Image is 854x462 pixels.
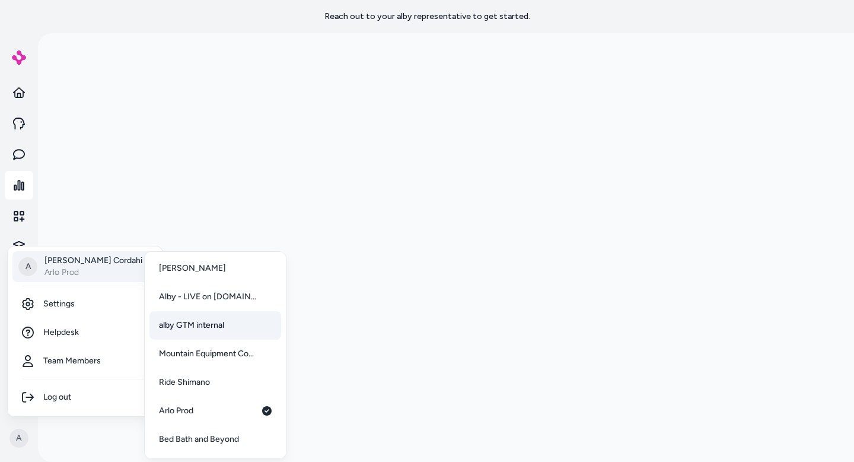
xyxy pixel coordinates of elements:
div: Log out [12,383,158,412]
span: Helpdesk [43,327,79,338]
span: [PERSON_NAME] [159,262,226,274]
span: Bed Bath and Beyond [159,433,239,445]
span: alby GTM internal [159,319,224,331]
span: Arlo Prod [159,405,193,417]
span: A [18,257,37,276]
a: Team Members [12,347,158,375]
span: Ride Shimano [159,376,210,388]
span: Mountain Equipment Company [159,348,256,360]
a: Settings [12,290,158,318]
span: Alby - LIVE on [DOMAIN_NAME] [159,291,257,303]
p: [PERSON_NAME] Cordahi [44,255,142,267]
p: Arlo Prod [44,267,142,279]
